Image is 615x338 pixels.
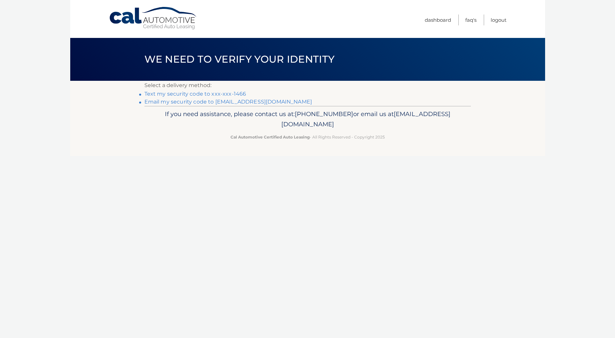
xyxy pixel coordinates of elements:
[149,134,467,140] p: - All Rights Reserved - Copyright 2025
[144,91,246,97] a: Text my security code to xxx-xxx-1466
[144,53,335,65] span: We need to verify your identity
[425,15,451,25] a: Dashboard
[231,135,310,139] strong: Cal Automotive Certified Auto Leasing
[144,99,312,105] a: Email my security code to [EMAIL_ADDRESS][DOMAIN_NAME]
[295,110,353,118] span: [PHONE_NUMBER]
[109,7,198,30] a: Cal Automotive
[465,15,477,25] a: FAQ's
[149,109,467,130] p: If you need assistance, please contact us at: or email us at
[491,15,507,25] a: Logout
[144,81,471,90] p: Select a delivery method:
